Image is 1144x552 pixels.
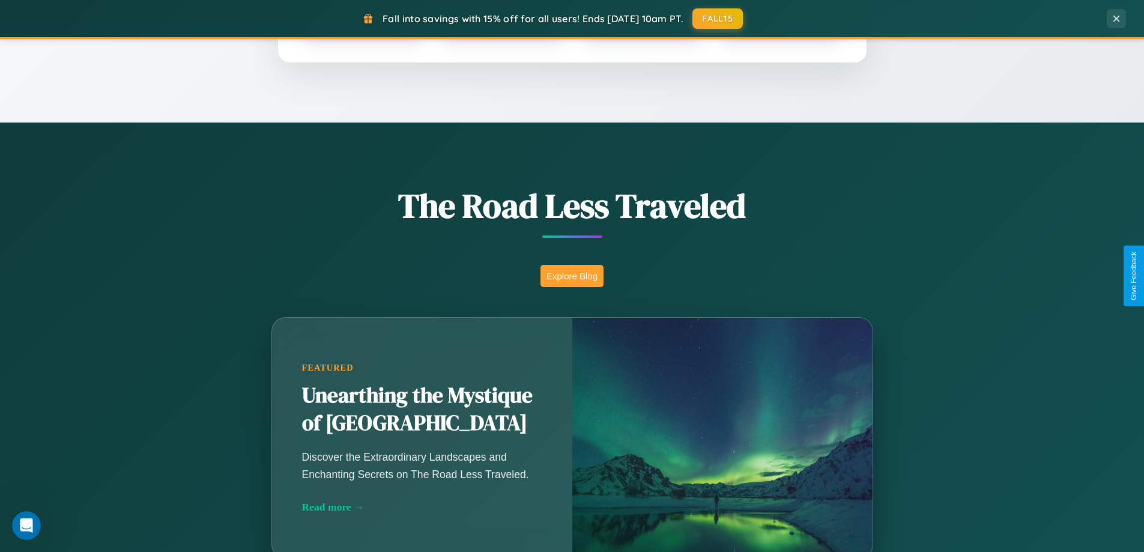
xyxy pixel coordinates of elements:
h1: The Road Less Traveled [212,183,933,229]
div: Give Feedback [1130,252,1138,300]
p: Discover the Extraordinary Landscapes and Enchanting Secrets on The Road Less Traveled. [302,449,542,482]
span: Fall into savings with 15% off for all users! Ends [DATE] 10am PT. [383,13,683,25]
button: FALL15 [692,8,743,29]
div: Featured [302,363,542,373]
iframe: Intercom live chat [12,511,41,540]
h2: Unearthing the Mystique of [GEOGRAPHIC_DATA] [302,382,542,437]
button: Explore Blog [540,265,604,287]
div: Read more → [302,501,542,514]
